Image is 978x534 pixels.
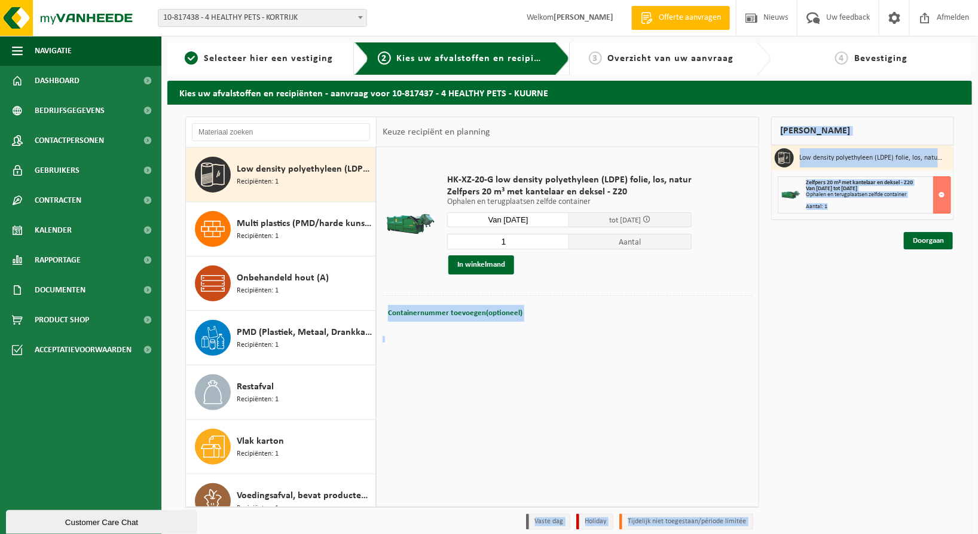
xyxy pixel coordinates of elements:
li: Vaste dag [526,514,570,530]
button: Onbehandeld hout (A) Recipiënten: 1 [186,257,376,311]
li: Tijdelijk niet toegestaan/période limitée [619,514,753,530]
span: Onbehandeld hout (A) [237,271,329,285]
span: 10-817438 - 4 HEALTHY PETS - KORTRIJK [158,9,367,27]
button: In winkelmand [448,255,514,274]
span: Containernummer toevoegen(optioneel) [388,309,522,317]
span: 3 [589,51,602,65]
span: Recipiënten: 1 [237,285,279,297]
a: Doorgaan [904,232,953,249]
span: 1 [185,51,198,65]
span: Offerte aanvragen [656,12,724,24]
span: Recipiënten: 1 [237,340,279,351]
span: 10-817438 - 4 HEALTHY PETS - KORTRIJK [158,10,366,26]
div: Aantal: 1 [806,204,951,210]
span: Kalender [35,215,72,245]
input: Selecteer datum [447,212,570,227]
button: Low density polyethyleen (LDPE) folie, los, naturel Recipiënten: 1 [186,148,376,202]
input: Materiaal zoeken [192,123,370,141]
button: Vlak karton Recipiënten: 1 [186,420,376,474]
span: Zelfpers 20 m³ met kantelaar en deksel - Z20 [806,179,913,186]
h3: Low density polyethyleen (LDPE) folie, los, naturel [800,148,945,167]
span: Aantal [569,234,692,249]
p: Ophalen en terugplaatsen zelfde container [447,198,692,206]
span: Vlak karton [237,434,284,448]
iframe: chat widget [6,508,200,534]
span: Recipiënten: 1 [237,448,279,460]
h2: Kies uw afvalstoffen en recipiënten - aanvraag voor 10-817437 - 4 HEALTHY PETS - KUURNE [167,81,972,104]
strong: Van [DATE] tot [DATE] [806,185,858,192]
span: Restafval [237,380,274,394]
a: 1Selecteer hier een vestiging [173,51,345,66]
span: tot [DATE] [610,216,641,224]
span: Recipiënten: 1 [237,231,279,242]
span: HK-XZ-20-G low density polyethyleen (LDPE) folie, los, natur [447,174,692,186]
span: 2 [378,51,391,65]
button: Voedingsafval, bevat producten van dierlijke oorsprong, gemengde verpakking (exclusief glas), cat... [186,474,376,528]
strong: [PERSON_NAME] [554,13,613,22]
span: Multi plastics (PMD/harde kunststoffen/spanbanden/EPS/folie naturel/folie gemengd) [237,216,372,231]
button: PMD (Plastiek, Metaal, Drankkartons) (bedrijven) Recipiënten: 1 [186,311,376,365]
span: PMD (Plastiek, Metaal, Drankkartons) (bedrijven) [237,325,372,340]
a: Offerte aanvragen [631,6,730,30]
span: Selecteer hier een vestiging [204,54,333,63]
div: Keuze recipiënt en planning [377,117,496,147]
button: Containernummer toevoegen(optioneel) [387,305,524,322]
span: Recipiënten: 1 [237,394,279,405]
span: Product Shop [35,305,89,335]
span: Contactpersonen [35,126,104,155]
span: Acceptatievoorwaarden [35,335,132,365]
span: Dashboard [35,66,80,96]
span: Documenten [35,275,85,305]
span: Voedingsafval, bevat producten van dierlijke oorsprong, gemengde verpakking (exclusief glas), cat... [237,489,372,503]
span: Kies uw afvalstoffen en recipiënten [397,54,561,63]
span: Navigatie [35,36,72,66]
button: Restafval Recipiënten: 1 [186,365,376,420]
span: Contracten [35,185,81,215]
span: Bedrijfsgegevens [35,96,105,126]
span: Overzicht van uw aanvraag [608,54,734,63]
span: Bevestiging [854,54,907,63]
div: [PERSON_NAME] [771,117,955,145]
span: Low density polyethyleen (LDPE) folie, los, naturel [237,162,372,176]
div: Ophalen en terugplaatsen zelfde container [806,192,951,198]
li: Holiday [576,514,613,530]
span: 4 [835,51,848,65]
span: Recipiënten: 1 [237,503,279,514]
span: Gebruikers [35,155,80,185]
span: Recipiënten: 1 [237,176,279,188]
span: Rapportage [35,245,81,275]
span: Zelfpers 20 m³ met kantelaar en deksel - Z20 [447,186,692,198]
button: Multi plastics (PMD/harde kunststoffen/spanbanden/EPS/folie naturel/folie gemengd) Recipiënten: 1 [186,202,376,257]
